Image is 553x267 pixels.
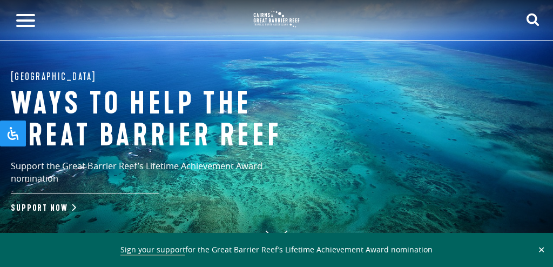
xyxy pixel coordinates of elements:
button: Close [535,245,548,255]
span: [GEOGRAPHIC_DATA] [11,69,96,85]
img: CGBR-TNQ_dual-logo.svg [249,7,304,31]
span: for the Great Barrier Reef’s Lifetime Achievement Award nomination [120,244,433,256]
a: Sign your support [120,244,185,256]
p: Support the Great Barrier Reef’s Lifetime Achievement Award nomination [11,160,308,193]
svg: Open Accessibility Panel [6,127,19,140]
a: Support Now [11,203,74,213]
h1: Ways to help the great barrier reef [11,88,313,152]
